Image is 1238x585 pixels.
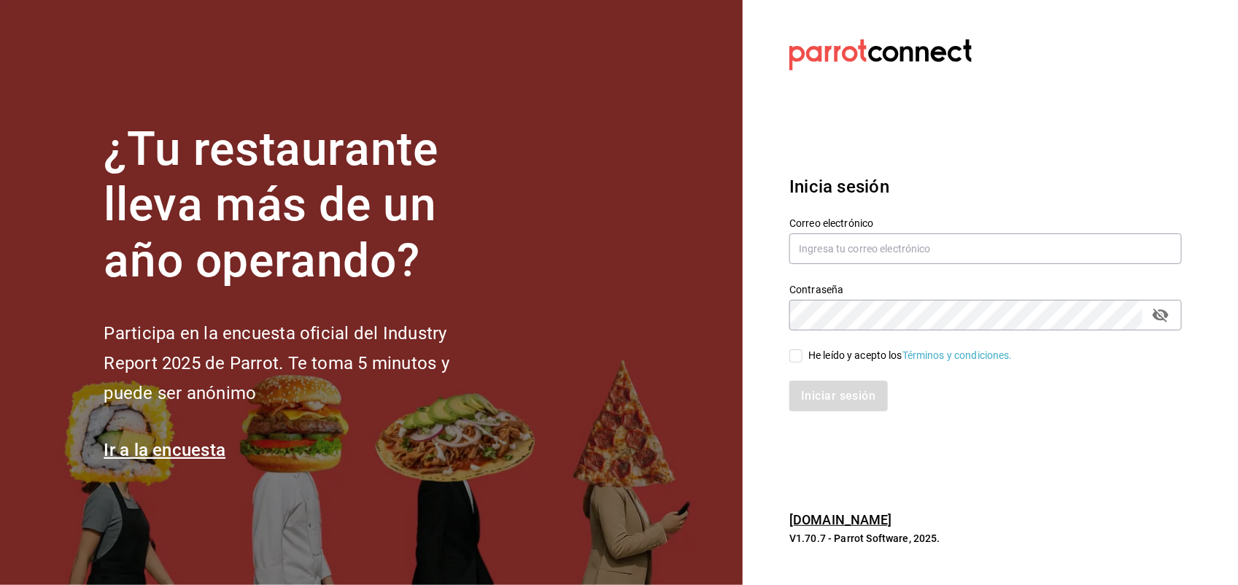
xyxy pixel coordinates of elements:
[902,349,1013,361] a: Términos y condiciones.
[104,122,498,290] h1: ¿Tu restaurante lleva más de un año operando?
[1148,303,1173,328] button: passwordField
[789,218,1182,228] label: Correo electrónico
[789,512,892,527] a: [DOMAIN_NAME]
[789,284,1182,295] label: Contraseña
[789,531,1182,546] p: V1.70.7 - Parrot Software, 2025.
[789,174,1182,200] h3: Inicia sesión
[808,348,1013,363] div: He leído y acepto los
[789,233,1182,264] input: Ingresa tu correo electrónico
[104,319,498,408] h2: Participa en la encuesta oficial del Industry Report 2025 de Parrot. Te toma 5 minutos y puede se...
[104,440,226,460] a: Ir a la encuesta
